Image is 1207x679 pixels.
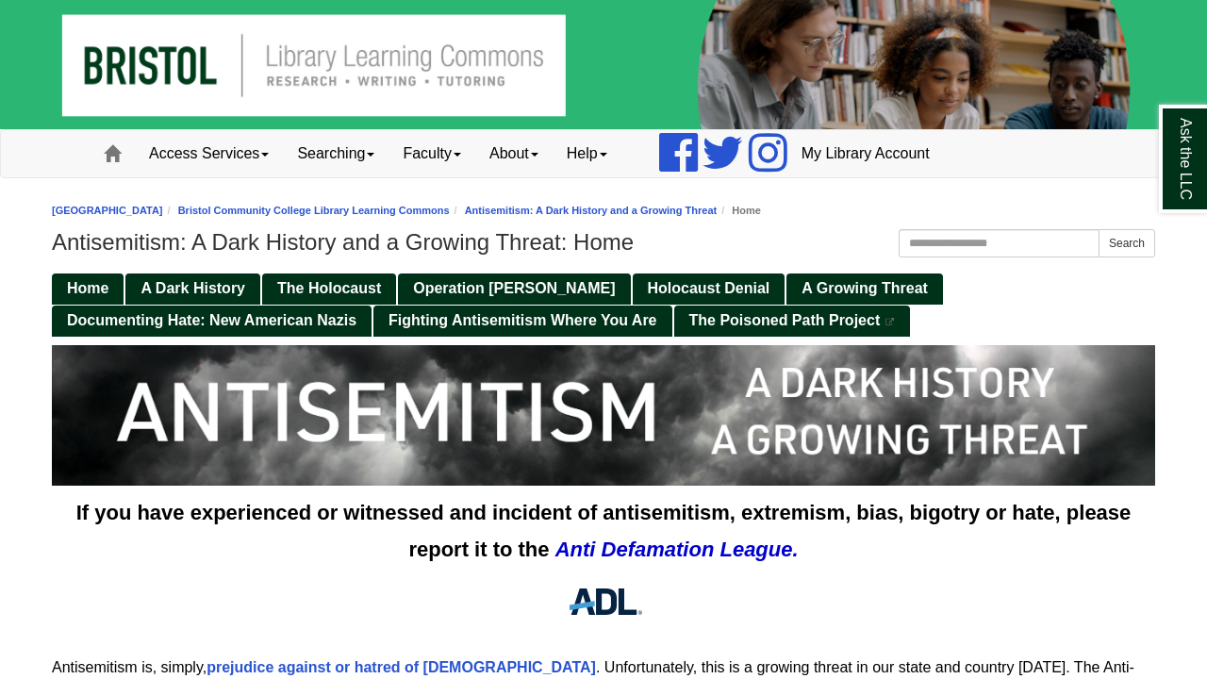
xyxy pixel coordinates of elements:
[52,205,163,216] a: [GEOGRAPHIC_DATA]
[52,272,1155,336] div: Guide Pages
[648,280,770,296] span: Holocaust Denial
[76,501,1132,561] span: If you have experienced or witnessed and incident of antisemitism, extremism, bias, bigotry or ha...
[373,306,671,337] a: Fighting Antisemitism Where You Are
[262,273,396,305] a: The Holocaust
[465,205,718,216] a: Antisemitism: A Dark History and a Growing Threat
[277,280,381,296] span: The Holocaust
[67,280,108,296] span: Home
[555,538,799,561] a: Anti Defamation League.
[283,130,389,177] a: Searching
[398,273,630,305] a: Operation [PERSON_NAME]
[413,280,615,296] span: Operation [PERSON_NAME]
[786,273,943,305] a: A Growing Threat
[633,273,785,305] a: Holocaust Denial
[802,280,928,296] span: A Growing Threat
[52,306,372,337] a: Documenting Hate: New American Nazis
[559,577,649,626] img: ADL
[475,130,553,177] a: About
[689,312,881,328] span: The Poisoned Path Project
[553,130,621,177] a: Help
[555,538,715,561] i: Anti Defamation
[787,130,944,177] a: My Library Account
[207,659,596,675] a: prejudice against or hatred of [DEMOGRAPHIC_DATA]
[52,229,1155,256] h1: Antisemitism: A Dark History and a Growing Threat: Home
[52,202,1155,220] nav: breadcrumb
[389,312,656,328] span: Fighting Antisemitism Where You Are
[674,306,911,337] a: The Poisoned Path Project
[719,538,798,561] strong: League.
[1099,229,1155,257] button: Search
[178,205,450,216] a: Bristol Community College Library Learning Commons
[67,312,356,328] span: Documenting Hate: New American Nazis
[52,273,124,305] a: Home
[135,130,283,177] a: Access Services
[141,280,245,296] span: A Dark History
[717,202,761,220] li: Home
[885,318,896,326] i: This link opens in a new window
[389,130,475,177] a: Faculty
[52,345,1155,486] img: Antisemitism, a dark history, a growing threat
[125,273,260,305] a: A Dark History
